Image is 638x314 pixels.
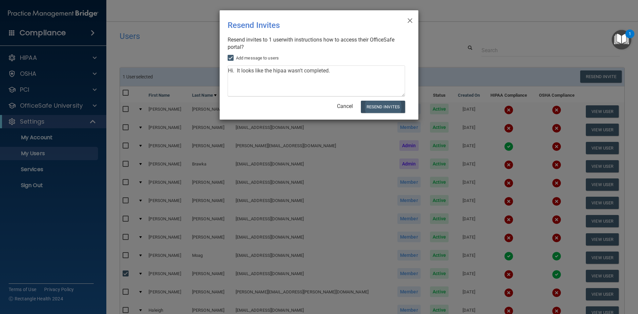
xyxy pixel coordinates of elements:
[228,16,383,35] div: Resend Invites
[228,36,405,51] div: Resend invites to 1 user with instructions how to access their OfficeSafe portal?
[228,54,279,62] label: Add message to users
[337,103,353,109] a: Cancel
[612,30,631,50] button: Open Resource Center, 1 new notification
[361,101,405,113] button: Resend Invites
[407,13,413,26] span: ×
[629,34,631,43] div: 1
[228,55,235,61] input: Add message to users
[605,268,630,293] iframe: Drift Widget Chat Controller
